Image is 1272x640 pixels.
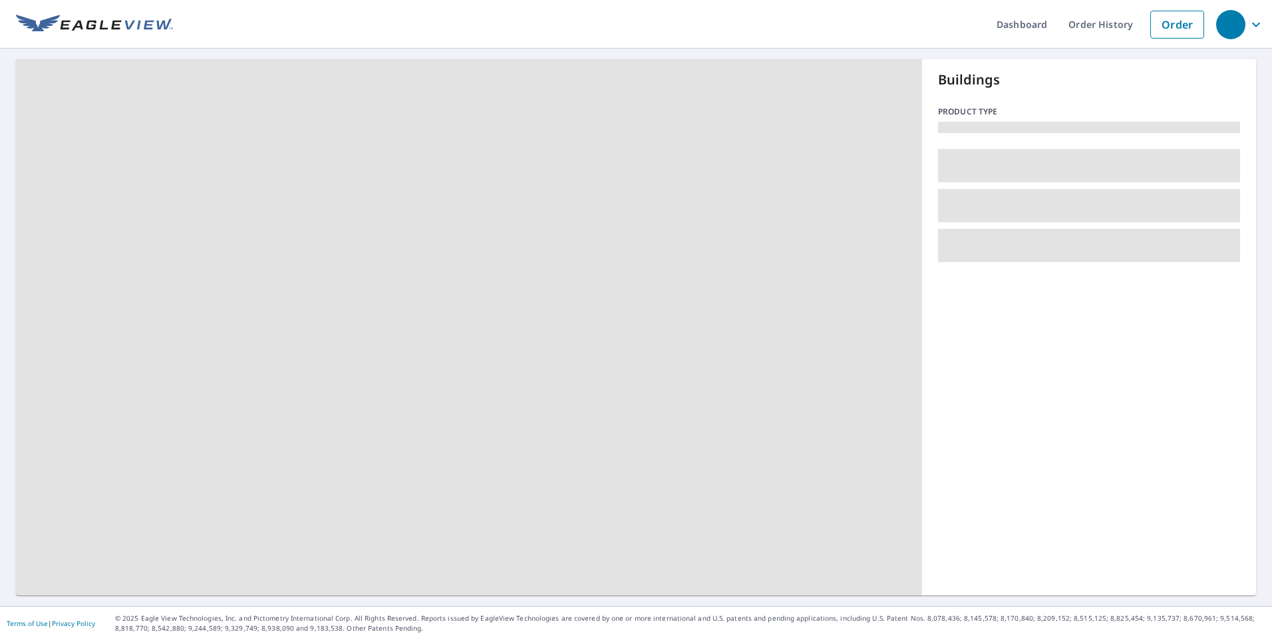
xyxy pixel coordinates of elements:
p: Buildings [938,70,1240,90]
p: | [7,619,95,627]
a: Order [1150,11,1204,39]
a: Terms of Use [7,619,48,628]
p: © 2025 Eagle View Technologies, Inc. and Pictometry International Corp. All Rights Reserved. Repo... [115,613,1265,633]
img: EV Logo [16,15,173,35]
p: Product type [938,106,1240,118]
a: Privacy Policy [52,619,95,628]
